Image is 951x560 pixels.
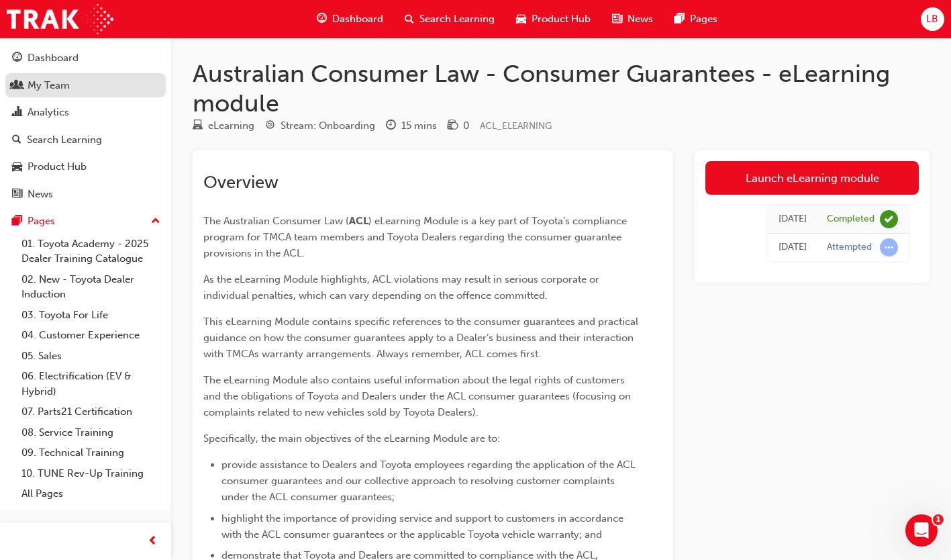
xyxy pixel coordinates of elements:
[16,305,166,326] a: 03. Toyota For Life
[5,46,166,71] a: Dashboard
[306,5,394,33] a: guage-iconDashboard
[16,269,166,305] a: 02. New - Toyota Dealer Induction
[7,4,113,34] img: Trak
[880,210,898,228] span: learningRecordVerb_COMPLETE-icon
[28,50,79,66] div: Dashboard
[705,161,919,195] a: Launch eLearning module
[5,182,166,207] a: News
[674,11,685,28] span: pages-icon
[221,512,626,541] span: highlight the importance of providing service and support to customers in accordance with the ACL...
[12,134,21,146] span: search-icon
[664,5,728,33] a: pages-iconPages
[16,234,166,269] a: 01. Toyota Academy - 2025 Dealer Training Catalogue
[505,5,601,33] a: car-iconProduct Hub
[27,132,102,148] div: Search Learning
[921,7,944,31] button: LB
[532,11,591,27] span: Product Hub
[386,120,396,132] span: clock-icon
[5,209,166,234] button: Pages
[5,100,166,125] a: Analytics
[317,11,327,28] span: guage-icon
[203,215,349,227] span: The Australian Consumer Law (
[690,11,717,27] span: Pages
[16,463,166,484] a: 10. TUNE Rev-Up Training
[12,216,22,228] span: pages-icon
[16,422,166,443] a: 08. Service Training
[203,432,500,445] span: Specifically, the main objectives of the eLearning Module are to:
[516,11,526,28] span: car-icon
[401,118,437,134] div: 15 mins
[148,533,158,550] span: prev-icon
[16,366,166,402] a: 06. Electrification (EV & Hybrid)
[193,118,254,134] div: Type
[193,59,930,118] h1: Australian Consumer Law - Consumer Guarantees - eLearning module
[880,238,898,256] span: learningRecordVerb_ATTEMPT-icon
[419,11,495,27] span: Search Learning
[203,172,279,193] span: Overview
[394,5,505,33] a: search-iconSearch Learning
[281,118,375,134] div: Stream: Onboarding
[151,213,160,230] span: up-icon
[28,78,70,93] div: My Team
[265,120,275,132] span: target-icon
[612,11,622,28] span: news-icon
[386,118,437,134] div: Duration
[208,118,254,134] div: eLearning
[16,325,166,346] a: 04. Customer Experience
[16,346,166,367] a: 05. Sales
[905,514,938,547] iframe: Intercom live chat
[16,483,166,504] a: All Pages
[16,442,166,463] a: 09. Technical Training
[12,189,22,201] span: news-icon
[405,11,414,28] span: search-icon
[12,161,22,173] span: car-icon
[203,316,641,360] span: This eLearning Module contains specific references to the consumer guarantees and practical guida...
[203,215,630,259] span: ) eLearning Module is a key part of Toyota’s compliance program for TMCA team members and Toyota ...
[5,73,166,98] a: My Team
[933,514,944,525] span: 1
[16,402,166,422] a: 07. Parts21 Certification
[5,154,166,179] a: Product Hub
[5,43,166,209] button: DashboardMy TeamAnalyticsSearch LearningProduct HubNews
[463,118,469,134] div: 0
[926,11,938,27] span: LB
[448,120,458,132] span: money-icon
[332,11,383,27] span: Dashboard
[779,212,807,227] div: Thu Oct 03 2024 09:58:02 GMT+1000 (Australian Eastern Standard Time)
[28,187,53,202] div: News
[28,159,87,175] div: Product Hub
[265,118,375,134] div: Stream
[5,128,166,152] a: Search Learning
[12,52,22,64] span: guage-icon
[779,240,807,255] div: Thu Oct 03 2024 09:41:48 GMT+1000 (Australian Eastern Standard Time)
[480,120,552,132] span: Learning resource code
[221,459,638,503] span: provide assistance to Dealers and Toyota employees regarding the application of the ACL consumer ...
[203,374,634,418] span: The eLearning Module also contains useful information about the legal rights of customers and the...
[12,80,22,92] span: people-icon
[827,213,874,226] div: Completed
[28,105,69,120] div: Analytics
[601,5,664,33] a: news-iconNews
[203,273,602,301] span: As the eLearning Module highlights, ACL violations may result in serious corporate or individual ...
[628,11,653,27] span: News
[827,241,872,254] div: Attempted
[349,215,368,227] span: ACL
[193,120,203,132] span: learningResourceType_ELEARNING-icon
[12,107,22,119] span: chart-icon
[448,118,469,134] div: Price
[28,214,55,229] div: Pages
